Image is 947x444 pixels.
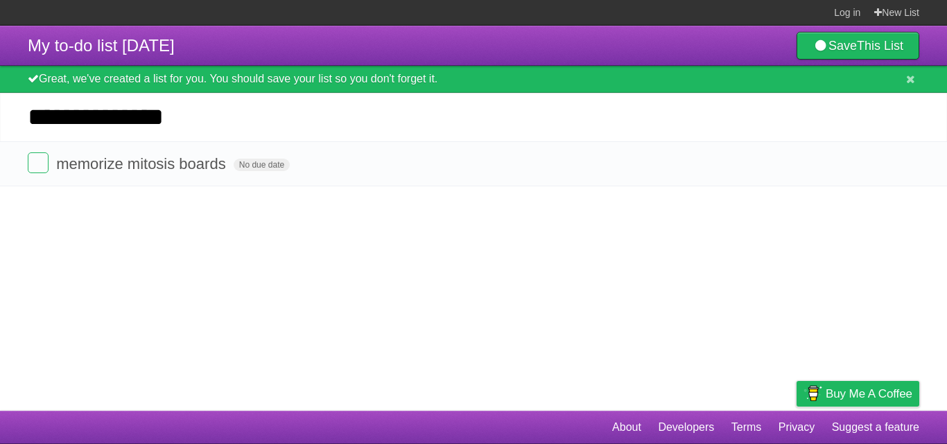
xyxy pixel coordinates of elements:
b: This List [857,39,903,53]
a: About [612,414,641,441]
label: Star task [835,152,861,175]
span: Buy me a coffee [826,382,912,406]
a: Suggest a feature [832,414,919,441]
a: Developers [658,414,714,441]
a: Privacy [779,414,815,441]
label: Done [28,152,49,173]
span: No due date [234,159,290,171]
img: Buy me a coffee [803,382,822,405]
a: Buy me a coffee [797,381,919,407]
a: Terms [731,414,762,441]
span: memorize mitosis boards [56,155,229,172]
a: SaveThis List [797,32,919,60]
span: My to-do list [DATE] [28,36,175,55]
